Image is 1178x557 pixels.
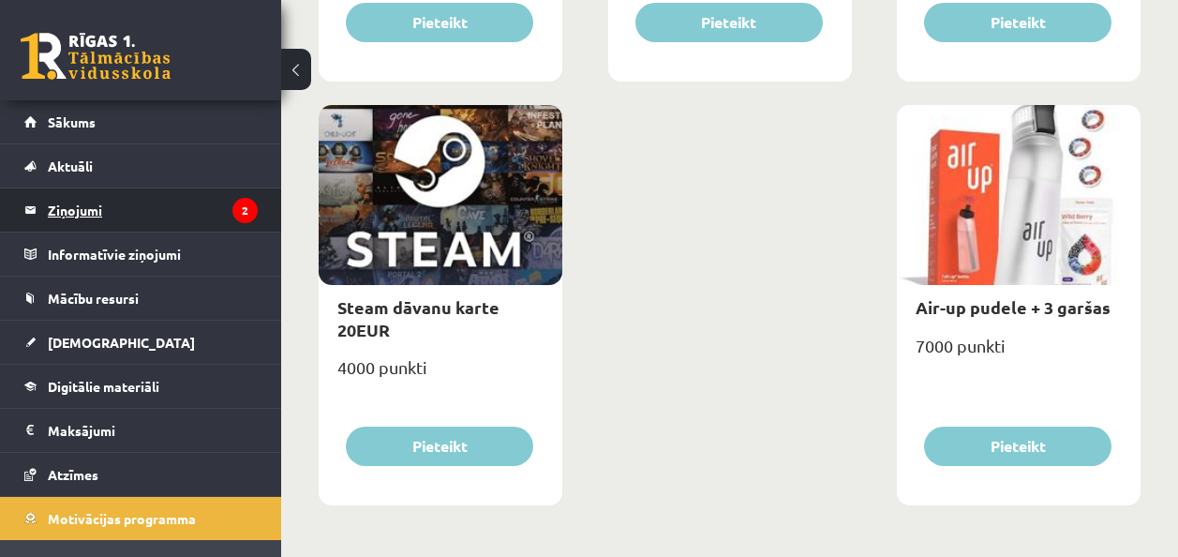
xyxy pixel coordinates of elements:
span: Motivācijas programma [48,510,196,527]
a: Rīgas 1. Tālmācības vidusskola [21,33,171,80]
button: Pieteikt [346,427,533,466]
button: Pieteikt [924,3,1111,42]
a: Sākums [24,100,258,143]
legend: Ziņojumi [48,188,258,232]
button: Pieteikt [346,3,533,42]
a: Maksājumi [24,409,258,452]
a: Informatīvie ziņojumi [24,233,258,276]
span: Digitālie materiāli [48,378,159,395]
a: Atzīmes [24,453,258,496]
a: Ziņojumi2 [24,188,258,232]
span: Sākums [48,113,96,130]
span: Aktuāli [48,158,93,174]
a: Digitālie materiāli [24,365,258,408]
span: Atzīmes [48,466,98,483]
button: Pieteikt [924,427,1111,466]
a: Steam dāvanu karte 20EUR [337,296,500,339]
legend: Maksājumi [48,409,258,452]
a: Air-up pudele + 3 garšas [916,296,1111,318]
legend: Informatīvie ziņojumi [48,233,258,276]
button: Pieteikt [635,3,823,42]
span: Mācību resursi [48,290,139,307]
a: Motivācijas programma [24,497,258,540]
div: 4000 punkti [319,352,562,399]
span: [DEMOGRAPHIC_DATA] [48,334,195,351]
i: 2 [232,198,258,223]
div: 7000 punkti [897,330,1141,377]
a: Aktuāli [24,144,258,188]
a: Mācību resursi [24,277,258,320]
a: [DEMOGRAPHIC_DATA] [24,321,258,364]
